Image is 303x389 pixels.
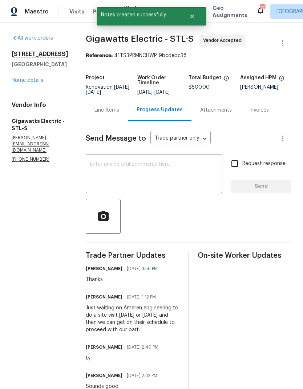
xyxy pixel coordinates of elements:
div: Trade partner only [150,133,211,145]
span: Projects [93,8,116,15]
div: Invoices [249,107,269,114]
span: [DATE] 3:56 PM [127,265,158,272]
span: Visits [69,8,84,15]
div: Attachments [200,107,232,114]
h6: [PERSON_NAME] [86,344,122,351]
h5: Total Budget [189,75,221,80]
span: Work Orders [124,4,143,19]
div: Thanks [86,276,162,283]
span: Trade Partner Updates [86,252,179,259]
span: $500.00 [189,85,210,90]
span: [DATE] [114,85,129,90]
h5: Assigned HPM [240,75,276,80]
span: Vendor Accepted [203,37,245,44]
div: ty [86,354,163,362]
span: On-site Worker Updates [198,252,291,259]
div: Line Items [94,107,119,114]
span: Request response [242,160,286,168]
div: 41TS3PRMNCHWP-9bcdebc38 [86,52,291,59]
div: Progress Updates [137,106,183,113]
h5: Project [86,75,105,80]
span: [DATE] 2:32 PM [127,372,157,379]
span: [DATE] [154,90,170,95]
div: 17 [260,4,265,12]
span: Notes created successfully. [97,7,180,23]
span: - [86,85,131,95]
span: [DATE] 2:40 PM [127,344,158,351]
h6: [PERSON_NAME] [86,265,122,272]
span: The total cost of line items that have been proposed by Opendoor. This sum includes line items th... [223,75,229,85]
span: Send Message to [86,135,146,142]
span: Maestro [25,8,49,15]
a: Home details [12,78,43,83]
a: All work orders [12,36,53,41]
h6: [PERSON_NAME] [86,293,122,301]
h5: Work Order Timeline [137,75,189,85]
span: [DATE] [86,90,101,95]
span: Geo Assignments [213,4,247,19]
h6: [PERSON_NAME] [86,372,122,379]
b: Reference: [86,53,113,58]
span: [DATE] [137,90,153,95]
span: Renovation [86,85,131,95]
h4: Vendor Info [12,101,68,109]
span: The hpm assigned to this work order. [279,75,284,85]
span: [DATE] 1:12 PM [127,293,156,301]
button: Close [180,9,204,24]
h5: Gigawatts Electric - STL-S [12,117,68,132]
span: - [137,90,170,95]
div: [PERSON_NAME] [240,85,292,90]
span: Gigawatts Electric - STL-S [86,35,194,43]
div: Just waiting on Ameren engineering to do a site visit [DATE] or [DATE] and then we can get on the... [86,304,179,333]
